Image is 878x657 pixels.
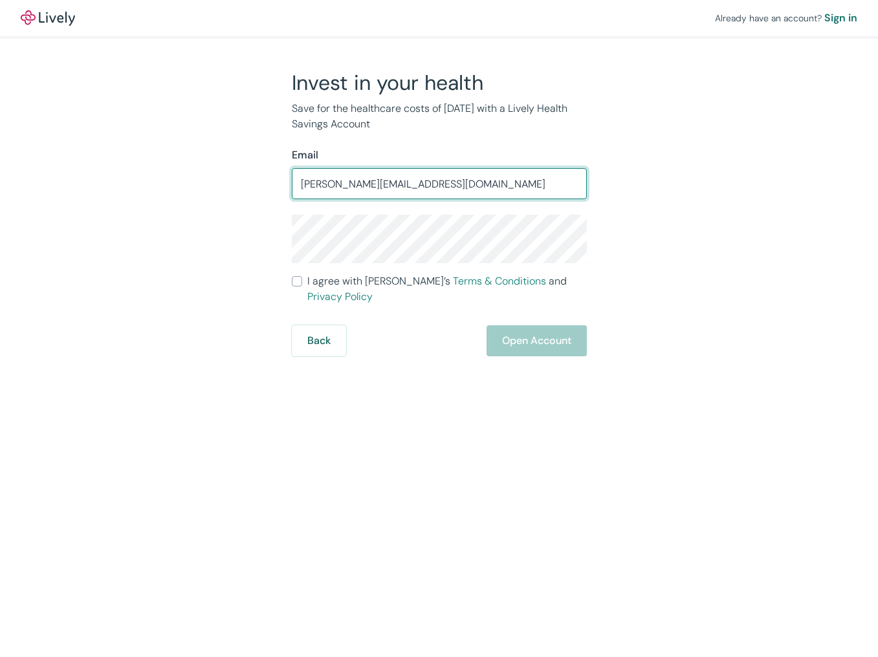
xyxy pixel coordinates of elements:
a: Privacy Policy [307,290,373,303]
h2: Invest in your health [292,70,587,96]
p: Save for the healthcare costs of [DATE] with a Lively Health Savings Account [292,101,587,132]
span: I agree with [PERSON_NAME]’s and [307,274,587,305]
button: Back [292,325,346,356]
a: Terms & Conditions [453,274,546,288]
div: Already have an account? [715,10,857,26]
img: Lively [21,10,75,26]
a: LivelyLively [21,10,75,26]
label: Email [292,147,318,163]
a: Sign in [824,10,857,26]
